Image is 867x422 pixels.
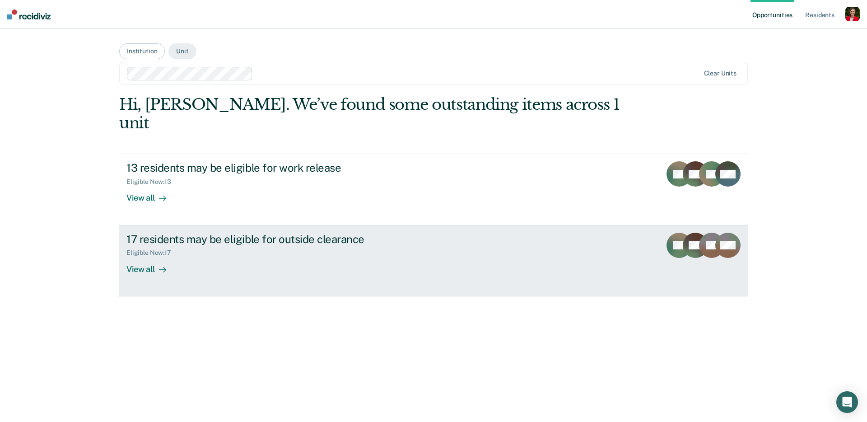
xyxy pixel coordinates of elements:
[704,70,737,77] div: Clear units
[119,154,748,225] a: 13 residents may be eligible for work releaseEligible Now:13View all
[126,161,443,174] div: 13 residents may be eligible for work release
[7,9,51,19] img: Recidiviz
[119,43,165,59] button: Institution
[168,43,196,59] button: Unit
[126,186,177,203] div: View all
[119,95,622,132] div: Hi, [PERSON_NAME]. We’ve found some outstanding items across 1 unit
[126,178,178,186] div: Eligible Now : 13
[119,225,748,296] a: 17 residents may be eligible for outside clearanceEligible Now:17View all
[126,233,443,246] div: 17 residents may be eligible for outside clearance
[126,249,178,257] div: Eligible Now : 17
[126,257,177,274] div: View all
[836,391,858,413] div: Open Intercom Messenger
